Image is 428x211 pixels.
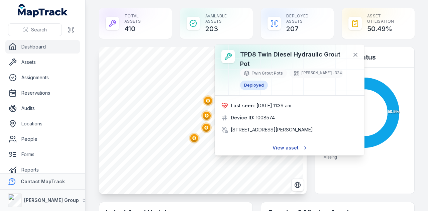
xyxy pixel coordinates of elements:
a: Audits [5,102,80,115]
a: Assignments [5,71,80,84]
a: View asset [268,141,311,154]
div: [PERSON_NAME]-324 [290,69,343,78]
div: Deployed [240,81,268,90]
a: Reservations [5,86,80,100]
strong: Contact MapTrack [21,179,65,184]
h2: Assets by Status [322,52,408,62]
span: Missing [323,155,337,160]
span: [STREET_ADDRESS][PERSON_NAME] [231,126,313,133]
time: 17/08/2025, 11:39:06 am [256,103,291,108]
span: Search [31,26,47,33]
button: Switch to Satellite View [291,179,304,191]
span: [DATE] 11:39 am [256,103,291,108]
a: Forms [5,148,80,161]
a: Locations [5,117,80,130]
button: Search [8,23,62,36]
strong: Device ID: [231,114,254,121]
a: MapTrack [18,4,68,17]
strong: [PERSON_NAME] Group [24,197,79,203]
span: Twin Grout Pots [251,71,283,76]
a: People [5,132,80,146]
strong: Last seen: [231,102,255,109]
a: Assets [5,56,80,69]
a: Dashboard [5,40,80,54]
span: 1008574 [256,114,275,121]
h3: TPD8 Twin Diesel Hydraulic Grout Pot [240,50,347,69]
canvas: Map [99,47,303,194]
a: Reports [5,163,80,177]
